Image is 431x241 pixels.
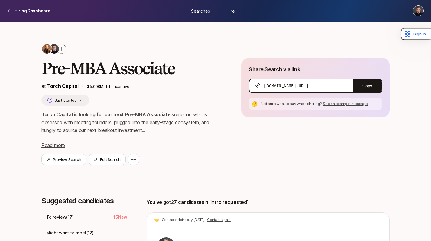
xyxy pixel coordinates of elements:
a: Torch Capital [47,83,79,89]
p: Not sure what to say when sharing? [261,101,380,107]
span: [DOMAIN_NAME][URL] [264,83,308,89]
span: Read more [41,142,65,148]
p: To review ( 17 ) [46,214,73,221]
p: at [41,82,79,90]
span: directly [180,217,193,222]
p: You've got 27 candidates in 'Intro requested' [147,198,248,206]
strong: Torch Capital is looking for our next Pre-MBA Associate: [41,111,172,117]
p: Share Search via link [249,65,300,74]
button: Copy [353,79,382,92]
button: Christopher Harper [413,5,424,16]
p: Hiring Dashboard [15,7,50,14]
p: Suggested candidates [41,197,132,205]
p: someone who is obsessed with meeting founders, plugged into the early-stage ecosystem, and hungry... [41,111,222,134]
span: See an example message [323,101,368,106]
a: Searches [185,5,215,16]
p: Contacted [DATE] [162,217,205,223]
h2: Pre-MBA Associate [41,59,222,77]
span: 🤝 [154,216,159,223]
p: 15 New [113,214,127,221]
span: Hire [227,8,235,14]
p: $5,000 Match Incentive [87,83,222,89]
button: Edit Search [89,154,125,165]
button: Contact again [207,217,231,223]
div: 🤔 [251,100,258,108]
button: Just started [41,95,89,106]
a: Hire [215,5,246,16]
img: c777a5ab_2847_4677_84ce_f0fc07219358.jpg [42,44,52,54]
p: Might want to meet ( 12 ) [46,229,94,236]
img: Christopher Harper [413,6,423,16]
span: Searches [191,8,210,14]
img: 443a08ff_5109_4e9d_b0be_b9d460e71183.jpg [49,44,59,54]
button: Preview Search [41,154,86,165]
